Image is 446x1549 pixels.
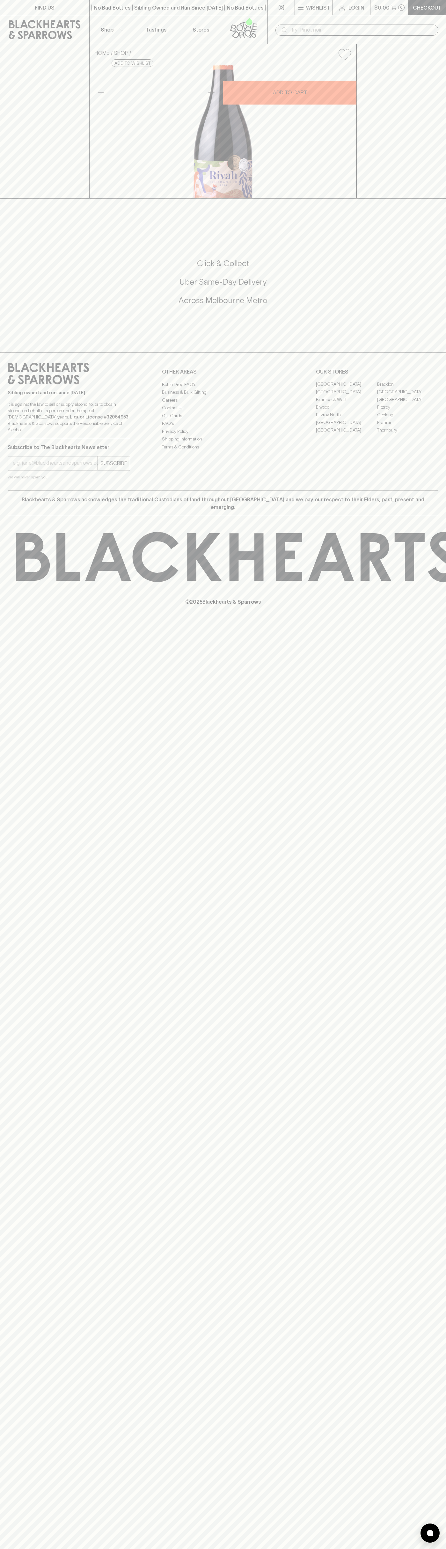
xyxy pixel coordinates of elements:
[316,426,377,434] a: [GEOGRAPHIC_DATA]
[8,474,130,480] p: We will never spam you
[413,4,442,11] p: Checkout
[179,15,223,44] a: Stores
[162,412,284,419] a: Gift Cards
[162,389,284,396] a: Business & Bulk Gifting
[291,25,433,35] input: Try "Pinot noir"
[162,404,284,412] a: Contact Us
[95,50,109,56] a: HOME
[12,496,434,511] p: Blackhearts & Sparrows acknowledges the traditional Custodians of land throughout [GEOGRAPHIC_DAT...
[348,4,364,11] p: Login
[8,258,438,269] h5: Click & Collect
[8,389,130,396] p: Sibling owned and run since [DATE]
[35,4,55,11] p: FIND US
[162,443,284,451] a: Terms & Conditions
[114,50,128,56] a: SHOP
[8,295,438,306] h5: Across Melbourne Metro
[223,81,356,105] button: ADD TO CART
[377,404,438,411] a: Fitzroy
[316,388,377,396] a: [GEOGRAPHIC_DATA]
[316,419,377,426] a: [GEOGRAPHIC_DATA]
[193,26,209,33] p: Stores
[377,411,438,419] a: Geelong
[100,459,127,467] p: SUBSCRIBE
[90,15,134,44] button: Shop
[134,15,179,44] a: Tastings
[377,426,438,434] a: Thornbury
[8,277,438,287] h5: Uber Same-Day Delivery
[316,396,377,404] a: Brunswick West
[162,381,284,388] a: Bottle Drop FAQ's
[377,388,438,396] a: [GEOGRAPHIC_DATA]
[13,458,98,468] input: e.g. jane@blackheartsandsparrows.com.au
[8,401,130,433] p: It is against the law to sell or supply alcohol to, or to obtain alcohol on behalf of a person un...
[90,65,356,198] img: 38783.png
[101,26,113,33] p: Shop
[8,233,438,339] div: Call to action block
[162,435,284,443] a: Shipping Information
[374,4,390,11] p: $0.00
[70,414,128,419] strong: Liquor License #32064953
[316,411,377,419] a: Fitzroy North
[98,456,130,470] button: SUBSCRIBE
[316,381,377,388] a: [GEOGRAPHIC_DATA]
[162,420,284,427] a: FAQ's
[377,381,438,388] a: Braddon
[8,443,130,451] p: Subscribe to The Blackhearts Newsletter
[377,419,438,426] a: Prahran
[162,427,284,435] a: Privacy Policy
[336,47,354,63] button: Add to wishlist
[316,404,377,411] a: Elwood
[316,368,438,375] p: OUR STORES
[400,6,403,9] p: 0
[377,396,438,404] a: [GEOGRAPHIC_DATA]
[306,4,330,11] p: Wishlist
[162,368,284,375] p: OTHER AREAS
[273,89,307,96] p: ADD TO CART
[162,396,284,404] a: Careers
[146,26,166,33] p: Tastings
[112,59,153,67] button: Add to wishlist
[427,1530,433,1536] img: bubble-icon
